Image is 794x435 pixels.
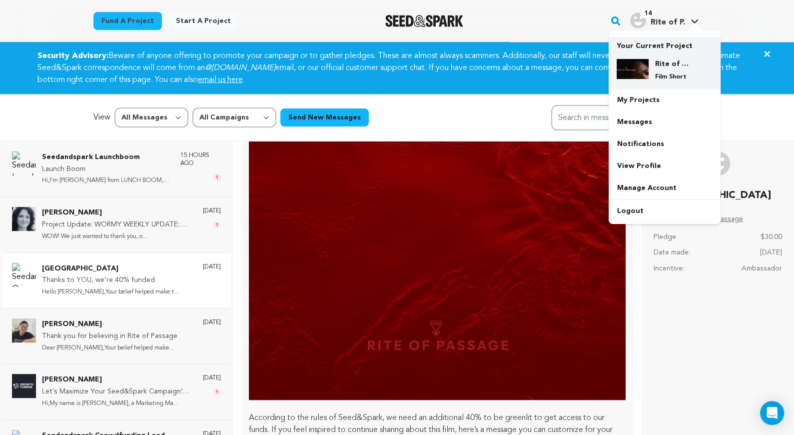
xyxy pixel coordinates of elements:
a: Your Current Project Rite of Passage Film Short [617,37,713,89]
img: George Nelson Photo [12,318,36,342]
p: [PERSON_NAME] [42,207,193,219]
span: Rite of P. [650,18,685,26]
p: [PERSON_NAME] [42,318,177,330]
a: Messages [609,111,721,133]
span: Rite of P.'s Profile [628,10,701,31]
a: Rite of P.'s Profile [628,10,701,28]
p: Ambassador [742,263,782,275]
p: View [93,111,110,123]
strong: Security Advisory: [37,52,108,60]
span: 1 [213,173,221,181]
h4: Rite of Passage [655,59,691,69]
img: Kaleb Jones Photo [12,374,36,398]
div: Rite of P.'s Profile [630,12,685,28]
img: Talerico Ella Photo [12,207,36,231]
a: Start a project [168,12,239,30]
span: 14 [640,8,655,18]
p: Hi,I’m [PERSON_NAME] from LUNCH BOOM, a top... [42,175,170,186]
p: [DATE] [203,263,221,271]
span: 1 [213,388,221,396]
p: 15 hours ago [180,151,220,167]
p: Project Update: WORMY WEEKLY UPDATE: 46%! ALMOST HALFWAY THERE! [42,219,193,231]
p: Launch Boom [42,163,170,175]
a: Seed&Spark Homepage [385,15,464,27]
img: user.png [630,12,646,28]
span: 1 [213,221,221,229]
p: Your Current Project [617,37,713,51]
p: [GEOGRAPHIC_DATA] [42,263,178,275]
p: Date made: [654,247,690,259]
em: @[DOMAIN_NAME] [205,64,275,72]
a: Logout [609,200,721,222]
div: Beware of anyone offering to promote your campaign or to gather pledges. These are almost always ... [25,50,769,86]
p: Hi,My name is [PERSON_NAME], a Marketing Ma... [42,398,193,409]
div: Open Intercom Messenger [760,401,784,425]
a: Fund a project [93,12,162,30]
a: Notifications [609,133,721,155]
input: Search in messages... [551,105,701,130]
p: Hello [PERSON_NAME],Your belief helped make t... [42,286,178,298]
img: Seed&Spark Logo Dark Mode [385,15,464,27]
p: [DATE] [203,318,221,326]
p: Seedandspark Launchboom [42,151,170,163]
p: Dear [PERSON_NAME],Your belief helped make... [42,342,177,354]
p: Let's Maximize Your Seed&Spark Campaign’s Reach with the Latest Updates. [42,386,193,398]
img: Seedandspark Ori Photo [12,263,36,287]
p: $30.00 [761,231,782,243]
p: [DATE] [203,374,221,382]
p: [DATE] [203,207,221,215]
img: 53b4f146e69973d5.png [617,59,649,79]
p: Incentive: [654,263,684,275]
a: My Projects [609,89,721,111]
img: Seedandspark Launchboom Photo [12,151,36,175]
button: Send New Messages [280,108,369,126]
a: View Profile [609,155,721,177]
p: Film Short [655,73,691,81]
p: [PERSON_NAME] [42,374,193,386]
a: email us here [198,76,243,84]
p: Thank you for believing in Rite of Passage [42,330,177,342]
p: WOW! We just wanted to thank you, o... [42,231,193,242]
p: Pledge [654,231,676,243]
p: Thanks to YOU, we’re 40% funded [42,274,178,286]
a: Manage Account [609,177,721,199]
p: [DATE] [760,247,782,259]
